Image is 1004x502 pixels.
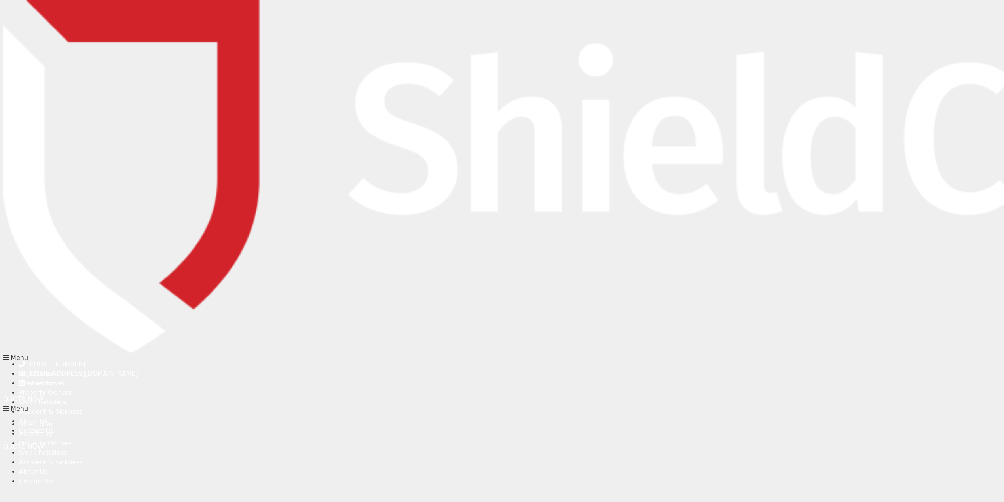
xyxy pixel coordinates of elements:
a: Contact Us [19,477,53,485]
a: QUOTE NOW [3,395,44,403]
span: [PHONE_NUMBER] [27,360,85,368]
a: Small Retailers [19,449,66,457]
div: Menu Toggle [3,404,756,413]
span: Menu [11,405,28,412]
span: [EMAIL_ADDRESS][DOMAIN_NAME] [27,370,138,377]
a: Property Owners [19,439,72,447]
a: Accident & Sickness [19,458,83,466]
a: Blue Collar [19,421,53,428]
span: /shieldcover [27,379,65,387]
a: [PHONE_NUMBER] [19,360,85,368]
a: /shieldcover [19,379,65,387]
a: [EMAIL_ADDRESS][DOMAIN_NAME] [19,370,138,377]
a: About Us [19,468,47,475]
a: Hospitality [19,430,53,438]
